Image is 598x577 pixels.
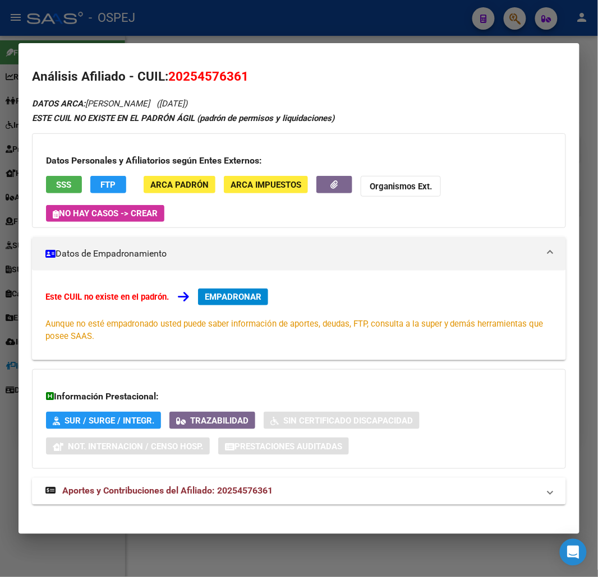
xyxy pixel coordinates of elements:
span: Prestaciones Auditadas [234,441,342,452]
span: ARCA Impuestos [231,180,301,190]
span: ARCA Padrón [150,180,209,190]
span: FTP [101,180,116,190]
span: Not. Internacion / Censo Hosp. [68,441,203,452]
button: Not. Internacion / Censo Hosp. [46,438,210,455]
strong: DATOS ARCA: [32,99,85,109]
button: Sin Certificado Discapacidad [264,412,420,429]
span: 20254576361 [168,69,249,83]
div: Open Intercom Messenger [560,539,587,566]
strong: Organismos Ext. [370,182,432,192]
mat-expansion-panel-header: Datos de Empadronamiento [32,237,566,271]
button: ARCA Impuestos [224,176,308,193]
button: SUR / SURGE / INTEGR. [46,412,161,429]
span: EMPADRONAR [205,292,261,302]
h2: Análisis Afiliado - CUIL: [32,67,566,86]
span: Aunque no esté empadronado usted puede saber información de aportes, deudas, FTP, consulta a la s... [45,319,544,341]
span: SSS [57,180,72,190]
button: Prestaciones Auditadas [218,438,349,455]
span: Sin Certificado Discapacidad [283,416,413,426]
button: ARCA Padrón [144,176,215,193]
button: Organismos Ext. [361,176,441,197]
span: Trazabilidad [190,416,249,426]
strong: Este CUIL no existe en el padrón. [45,292,169,302]
div: Datos de Empadronamiento [32,271,566,360]
button: No hay casos -> Crear [46,205,164,222]
span: No hay casos -> Crear [53,208,158,218]
span: Aportes y Contribuciones del Afiliado: 20254576361 [62,486,273,496]
h3: Información Prestacional: [46,390,552,403]
button: SSS [46,176,82,193]
span: SUR / SURGE / INTEGR. [65,416,154,426]
span: ([DATE]) [157,99,187,109]
mat-expansion-panel-header: Aportes y Contribuciones del Afiliado: 20254576361 [32,478,566,505]
h3: Datos Personales y Afiliatorios según Entes Externos: [46,154,552,167]
button: FTP [90,176,126,193]
button: EMPADRONAR [198,288,268,305]
strong: ESTE CUIL NO EXISTE EN EL PADRÓN ÁGIL (padrón de permisos y liquidaciones) [32,113,334,123]
button: Trazabilidad [169,412,255,429]
mat-panel-title: Datos de Empadronamiento [45,247,539,260]
span: [PERSON_NAME] [32,99,150,109]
